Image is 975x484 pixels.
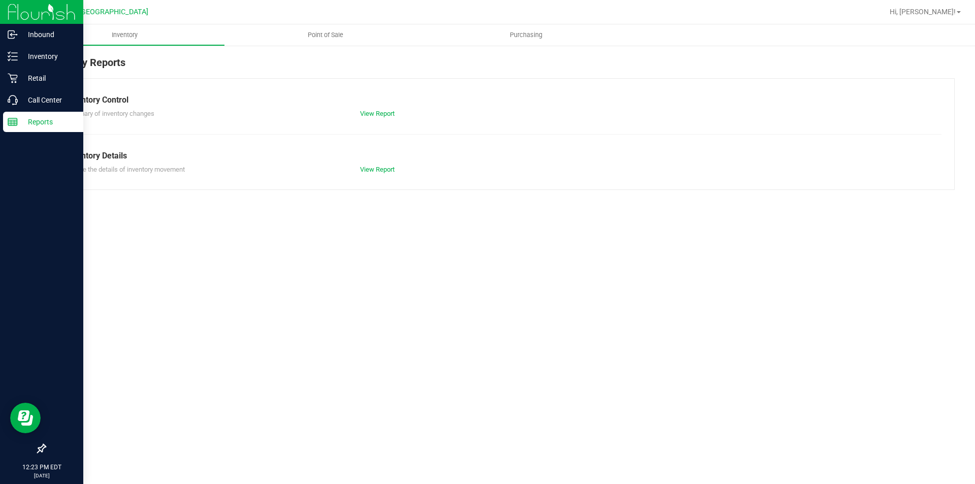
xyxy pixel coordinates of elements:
p: [DATE] [5,472,79,479]
p: Reports [18,116,79,128]
a: Point of Sale [225,24,426,46]
span: Explore the details of inventory movement [66,166,185,173]
div: Inventory Control [66,94,934,106]
inline-svg: Reports [8,117,18,127]
inline-svg: Inbound [8,29,18,40]
div: Inventory Details [66,150,934,162]
a: View Report [360,110,395,117]
inline-svg: Inventory [8,51,18,61]
p: Inbound [18,28,79,41]
span: GA2 - [GEOGRAPHIC_DATA] [59,8,148,16]
p: Call Center [18,94,79,106]
iframe: Resource center [10,403,41,433]
p: Inventory [18,50,79,62]
inline-svg: Retail [8,73,18,83]
span: Inventory [98,30,151,40]
p: Retail [18,72,79,84]
div: Inventory Reports [45,55,955,78]
span: Hi, [PERSON_NAME]! [890,8,956,16]
inline-svg: Call Center [8,95,18,105]
a: Purchasing [426,24,626,46]
a: View Report [360,166,395,173]
span: Summary of inventory changes [66,110,154,117]
a: Inventory [24,24,225,46]
span: Purchasing [496,30,556,40]
p: 12:23 PM EDT [5,463,79,472]
span: Point of Sale [294,30,357,40]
